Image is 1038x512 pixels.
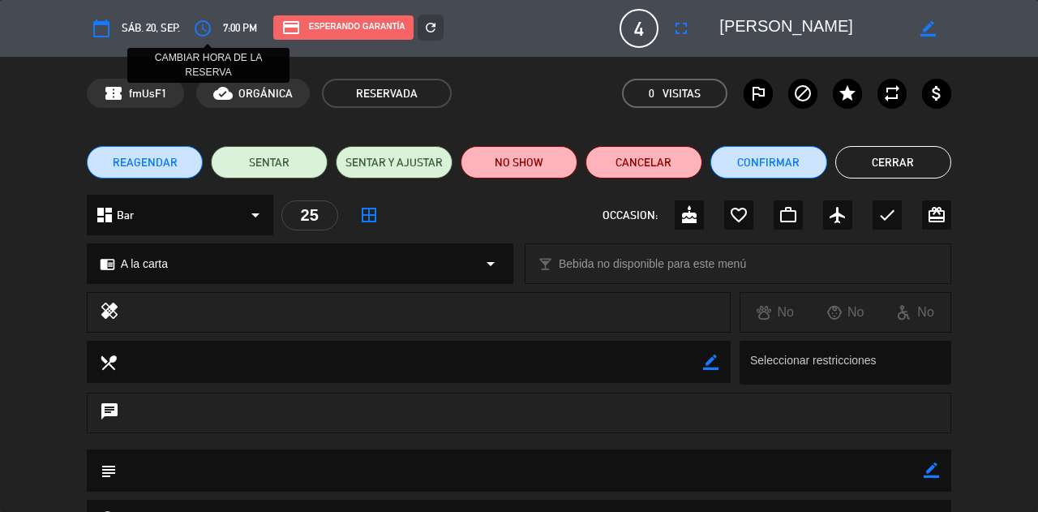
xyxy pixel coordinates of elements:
button: calendar_today [87,14,116,43]
i: airplanemode_active [828,205,847,225]
button: NO SHOW [461,146,577,179]
span: fmUsF1 [129,84,167,103]
i: border_color [920,21,936,37]
i: star [838,84,857,103]
span: OCCASION: [603,206,658,225]
i: fullscreen [671,19,691,38]
span: Bebida no disponible para este menú [559,255,746,273]
span: A la carta [121,255,168,273]
i: chat [100,402,119,424]
i: dashboard [95,205,114,225]
button: Confirmar [710,146,827,179]
div: 25 [281,200,338,230]
i: card_giftcard [927,205,946,225]
i: outlined_flag [748,84,768,103]
i: refresh [423,20,438,35]
span: 0 [649,84,654,103]
i: chrome_reader_mode [100,256,115,272]
div: No [810,302,880,323]
i: favorite_border [729,205,748,225]
span: RESERVADA [322,79,452,108]
span: 4 [620,9,658,48]
span: confirmation_number [104,84,123,103]
span: ORGÁNICA [238,84,293,103]
i: work_outline [778,205,798,225]
i: arrow_drop_down [481,254,500,273]
span: sáb. 20, sep. [122,19,180,37]
button: SENTAR [211,146,328,179]
i: border_color [924,463,939,478]
div: No [740,302,810,323]
span: REAGENDAR [113,154,178,171]
i: cake [680,205,699,225]
i: access_time [193,19,212,38]
em: Visitas [663,84,701,103]
div: Esperando garantía [273,15,414,40]
span: 7:00 PM [223,19,257,37]
i: credit_card [281,18,301,37]
i: arrow_drop_down [246,205,265,225]
i: calendar_today [92,19,111,38]
i: block [793,84,813,103]
i: local_dining [99,353,117,371]
span: Bar [117,206,134,225]
i: repeat [882,84,902,103]
i: border_all [359,205,379,225]
i: local_bar [538,256,553,272]
button: SENTAR Y AJUSTAR [336,146,453,179]
i: cloud_done [213,84,233,103]
button: fullscreen [667,14,696,43]
i: border_color [703,355,718,370]
button: Cerrar [835,146,952,179]
div: CAMBIAR HORA DE LA RESERVA [127,48,290,84]
div: No [881,302,950,323]
i: check [877,205,897,225]
i: healing [100,301,119,324]
i: attach_money [927,84,946,103]
button: REAGENDAR [87,146,204,179]
button: Cancelar [585,146,702,179]
i: subject [99,462,117,480]
button: access_time [188,14,217,43]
